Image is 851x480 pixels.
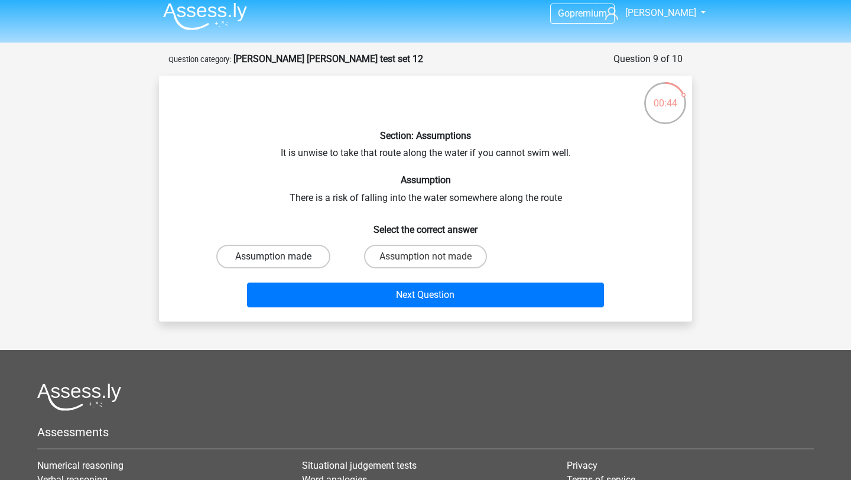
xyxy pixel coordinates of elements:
div: It is unwise to take that route along the water if you cannot swim well. There is a risk of falli... [164,85,687,312]
span: Go [558,8,570,19]
strong: [PERSON_NAME] [PERSON_NAME] test set 12 [233,53,423,64]
a: [PERSON_NAME] [600,6,697,20]
div: 00:44 [643,81,687,111]
a: Gopremium [551,5,614,21]
label: Assumption not made [364,245,487,268]
h5: Assessments [37,425,814,439]
label: Assumption made [216,245,330,268]
div: Question 9 of 10 [613,52,683,66]
a: Numerical reasoning [37,460,124,471]
h6: Section: Assumptions [178,130,673,141]
img: Assessly logo [37,383,121,411]
button: Next Question [247,283,605,307]
h6: Select the correct answer [178,215,673,235]
a: Situational judgement tests [302,460,417,471]
small: Question category: [168,55,231,64]
span: [PERSON_NAME] [625,7,696,18]
a: Privacy [567,460,597,471]
img: Assessly [163,2,247,30]
h6: Assumption [178,174,673,186]
span: premium [570,8,607,19]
